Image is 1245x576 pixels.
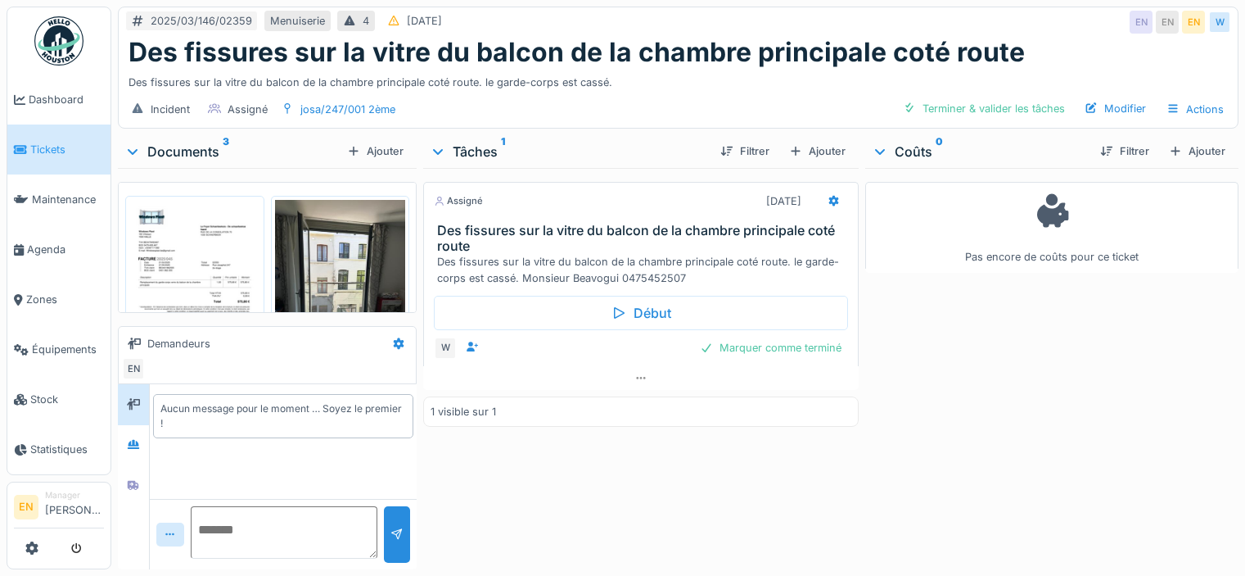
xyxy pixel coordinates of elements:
[7,75,111,125] a: Dashboard
[7,424,111,474] a: Statistiques
[876,189,1228,265] div: Pas encore de coûts pour ce ticket
[228,102,268,117] div: Assigné
[1078,98,1153,120] div: Modifier
[1156,11,1179,34] div: EN
[7,274,111,324] a: Zones
[1208,11,1231,34] div: W
[1130,11,1153,34] div: EN
[147,336,210,351] div: Demandeurs
[160,401,406,431] div: Aucun message pour le moment … Soyez le premier !
[275,200,406,374] img: 052w7t5bz0fc42sb0uqlbj3zy7ix
[30,442,104,457] span: Statistiques
[363,13,369,29] div: 4
[7,125,111,175] a: Tickets
[122,357,145,380] div: EN
[872,142,1087,161] div: Coûts
[1159,98,1231,121] div: Actions
[30,142,104,157] span: Tickets
[34,16,83,66] img: Badge_color-CXgf-gQk.svg
[437,223,851,254] h3: Des fissures sur la vitre du balcon de la chambre principale coté route
[430,142,707,161] div: Tâches
[129,68,1228,90] div: Des fissures sur la vitre du balcon de la chambre principale coté route. le garde-corps est cassé.
[32,342,104,357] span: Équipements
[45,489,104,524] li: [PERSON_NAME]
[270,13,325,29] div: Menuiserie
[434,337,457,360] div: W
[30,392,104,407] span: Stock
[407,13,442,29] div: [DATE]
[434,296,848,330] div: Début
[26,292,104,307] span: Zones
[766,193,801,209] div: [DATE]
[7,374,111,424] a: Stock
[936,142,943,161] sup: 0
[124,142,341,161] div: Documents
[896,98,1071,120] div: Terminer & valider les tâches
[714,140,776,162] div: Filtrer
[7,175,111,225] a: Maintenance
[45,489,104,501] div: Manager
[1162,140,1232,162] div: Ajouter
[223,142,229,161] sup: 3
[1182,11,1205,34] div: EN
[129,37,1025,68] h1: Des fissures sur la vitre du balcon de la chambre principale coté route
[7,225,111,274] a: Agenda
[783,140,852,162] div: Ajouter
[693,337,848,359] div: Marquer comme terminé
[29,92,104,107] span: Dashboard
[434,194,483,208] div: Assigné
[32,192,104,207] span: Maintenance
[129,200,260,384] img: lp3yy9n2ytvin2vbm5sqqbzjwrp8
[437,254,851,285] div: Des fissures sur la vitre du balcon de la chambre principale coté route. le garde-corps est cassé...
[501,142,505,161] sup: 1
[341,140,410,162] div: Ajouter
[7,324,111,374] a: Équipements
[14,495,38,519] li: EN
[27,242,104,257] span: Agenda
[1094,140,1156,162] div: Filtrer
[151,13,252,29] div: 2025/03/146/02359
[151,102,190,117] div: Incident
[431,404,496,420] div: 1 visible sur 1
[14,489,104,528] a: EN Manager[PERSON_NAME]
[300,102,395,117] div: josa/247/001 2ème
